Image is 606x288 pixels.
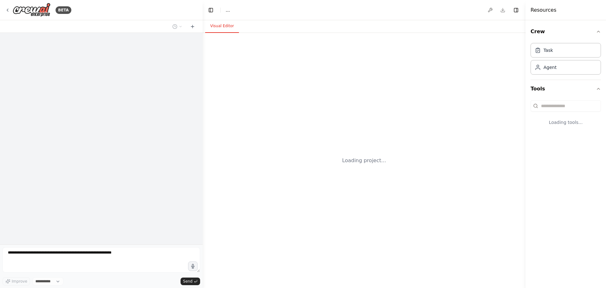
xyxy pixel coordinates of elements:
button: Crew [531,23,601,40]
button: Hide left sidebar [206,6,215,15]
span: Improve [12,279,27,284]
span: Send [183,279,193,284]
div: Loading project... [342,157,386,164]
button: Switch to previous chat [170,23,185,30]
div: Tools [531,98,601,136]
button: Tools [531,80,601,98]
div: Loading tools... [531,114,601,131]
nav: breadcrumb [226,7,230,13]
div: BETA [56,6,71,14]
button: Click to speak your automation idea [188,261,198,271]
button: Hide right sidebar [512,6,520,15]
button: Send [181,278,200,285]
button: Improve [3,277,30,285]
div: Agent [544,64,556,70]
div: Task [544,47,553,53]
button: Visual Editor [205,20,239,33]
button: Start a new chat [187,23,198,30]
h4: Resources [531,6,556,14]
div: Crew [531,40,601,80]
img: Logo [13,3,50,17]
span: ... [226,7,230,13]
